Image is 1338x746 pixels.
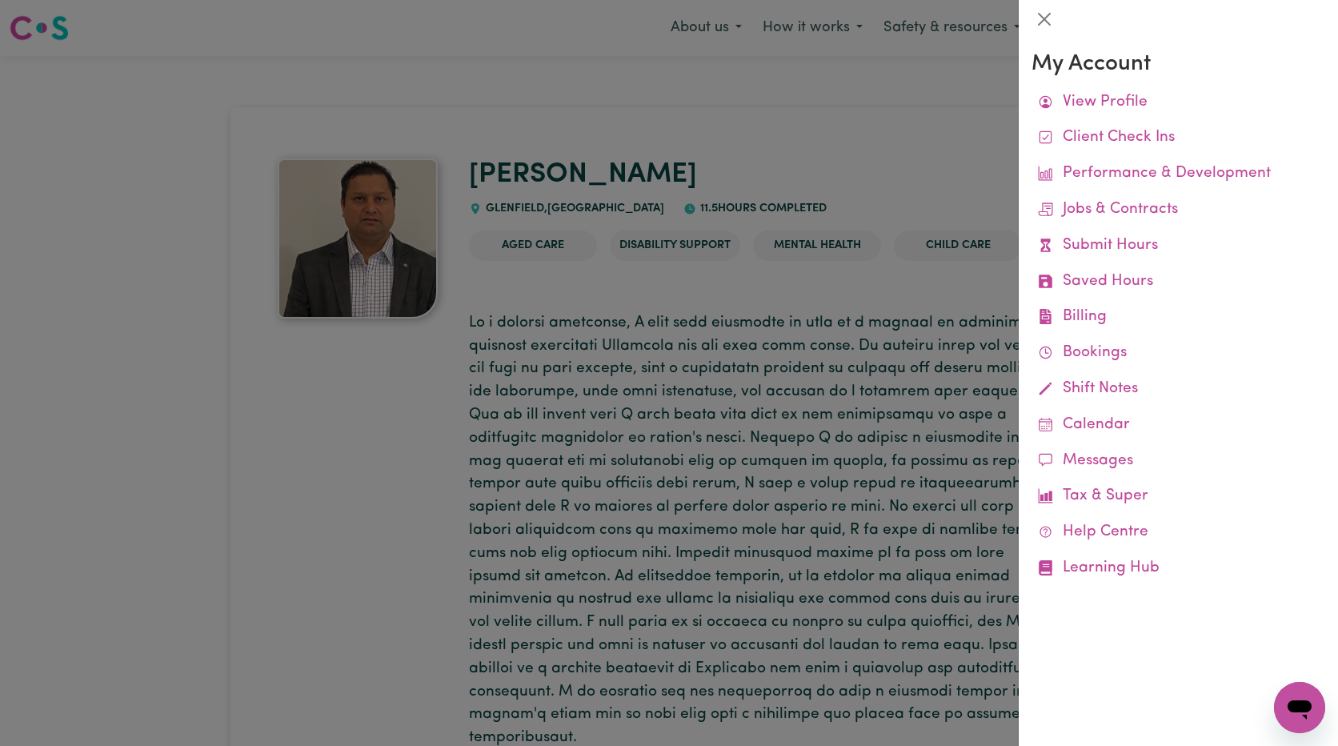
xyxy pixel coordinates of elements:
[1032,335,1325,371] a: Bookings
[1032,515,1325,551] a: Help Centre
[1032,85,1325,121] a: View Profile
[1032,120,1325,156] a: Client Check Ins
[1032,407,1325,443] a: Calendar
[1032,51,1325,78] h3: My Account
[1032,228,1325,264] a: Submit Hours
[1032,6,1057,32] button: Close
[1032,479,1325,515] a: Tax & Super
[1274,682,1325,733] iframe: Button to launch messaging window, conversation in progress
[1032,551,1325,587] a: Learning Hub
[1032,371,1325,407] a: Shift Notes
[1032,156,1325,192] a: Performance & Development
[1032,264,1325,300] a: Saved Hours
[1032,192,1325,228] a: Jobs & Contracts
[1032,299,1325,335] a: Billing
[1032,443,1325,479] a: Messages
